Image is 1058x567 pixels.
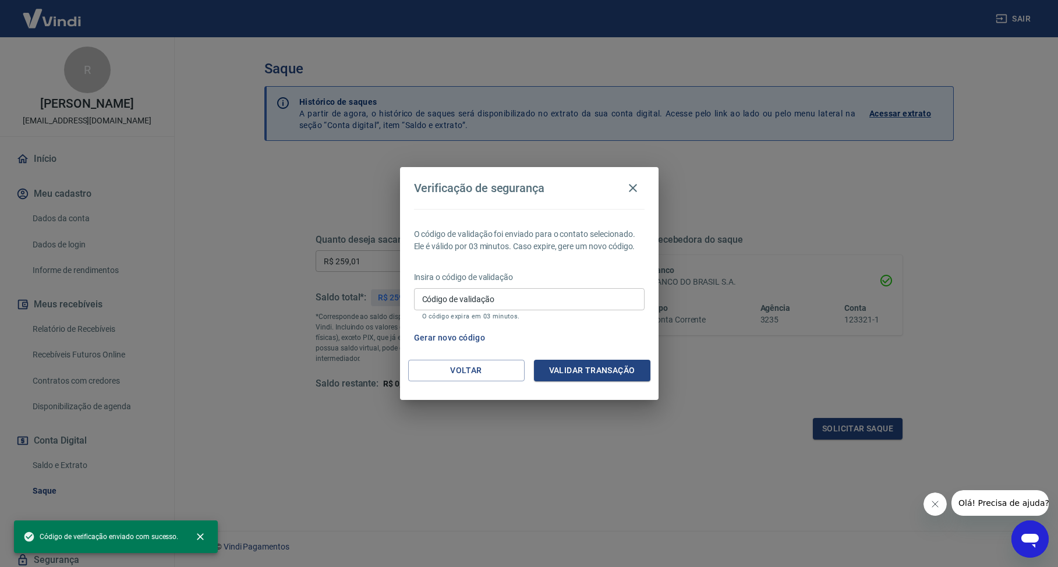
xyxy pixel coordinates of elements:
button: close [187,524,213,550]
iframe: Botão para abrir a janela de mensagens [1011,520,1049,558]
p: Insira o código de validação [414,271,645,283]
p: O código de validação foi enviado para o contato selecionado. Ele é válido por 03 minutos. Caso e... [414,228,645,253]
span: Olá! Precisa de ajuda? [7,8,98,17]
iframe: Fechar mensagem [923,492,947,516]
h4: Verificação de segurança [414,181,545,195]
p: O código expira em 03 minutos. [422,313,636,320]
button: Validar transação [534,360,650,381]
iframe: Mensagem da empresa [951,490,1049,516]
button: Voltar [408,360,525,381]
span: Código de verificação enviado com sucesso. [23,531,178,543]
button: Gerar novo código [409,327,490,349]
